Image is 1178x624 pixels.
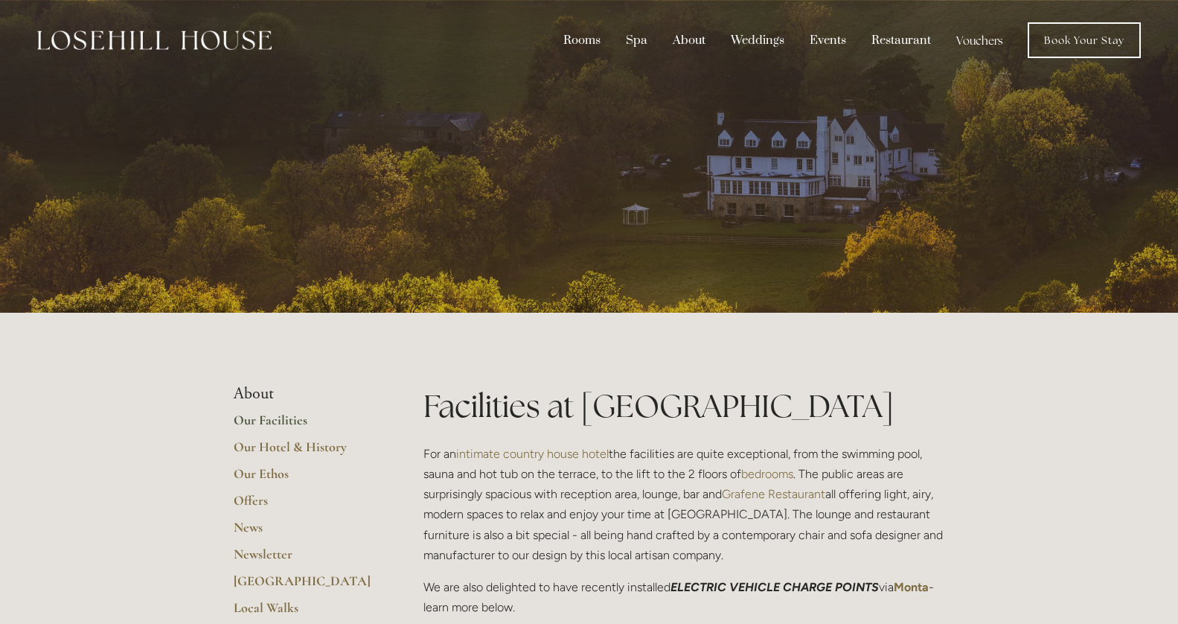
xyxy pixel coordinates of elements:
div: Rooms [552,26,612,54]
a: Grafene Restaurant [722,487,825,501]
a: Our Facilities [234,412,376,439]
div: About [662,26,717,54]
em: ELECTRIC VEHICLE CHARGE POINTS [670,580,879,594]
div: Weddings [720,26,796,54]
a: Our Hotel & History [234,439,376,465]
p: We are also delighted to have recently installed via - learn more below. [423,577,945,617]
li: About [234,384,376,404]
a: Book Your Stay [1028,22,1141,58]
img: Losehill House [37,31,272,50]
a: Monta [894,580,929,594]
a: Our Ethos [234,465,376,492]
h1: Facilities at [GEOGRAPHIC_DATA] [423,384,945,428]
p: For an the facilities are quite exceptional, from the swimming pool, sauna and hot tub on the ter... [423,444,945,565]
a: News [234,519,376,546]
div: Events [798,26,857,54]
a: Offers [234,492,376,519]
a: intimate country house hotel [456,447,609,461]
div: Restaurant [860,26,942,54]
div: Spa [615,26,659,54]
a: Vouchers [945,26,1014,54]
a: bedrooms [741,467,793,481]
a: [GEOGRAPHIC_DATA] [234,573,376,599]
a: Newsletter [234,546,376,573]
